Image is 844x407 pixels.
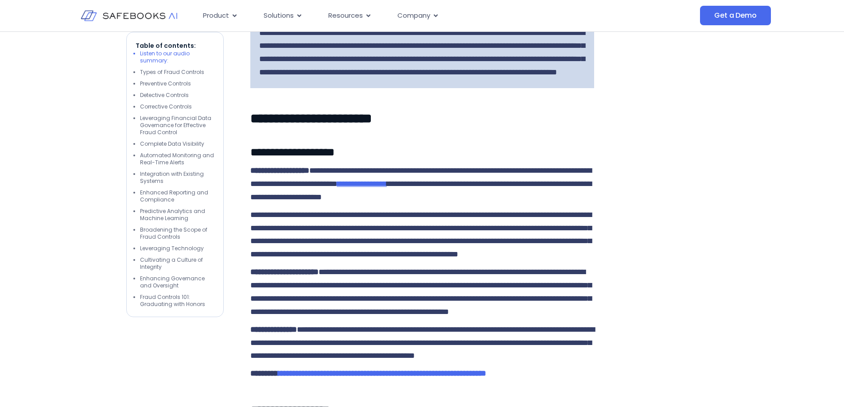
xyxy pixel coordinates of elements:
nav: Menu [196,7,611,24]
li: Complete Data Visibility [140,140,214,147]
li: Preventive Controls [140,80,214,87]
span: Product [203,11,229,21]
li: Broadening the Scope of Fraud Controls [140,226,214,240]
li: Cultivating a Culture of Integrity [140,256,214,271]
div: Menu Toggle [196,7,611,24]
li: Corrective Controls [140,103,214,110]
li: Enhancing Governance and Oversight [140,275,214,289]
li: Automated Monitoring and Real-Time Alerts [140,152,214,166]
li: Types of Fraud Controls [140,69,214,76]
span: Company [397,11,430,21]
li: Enhanced Reporting and Compliance [140,189,214,203]
span: Solutions [264,11,294,21]
span: Resources [328,11,363,21]
li: Leveraging Financial Data Governance for Effective Fraud Control [140,115,214,136]
p: Table of contents: [136,41,214,50]
li: Fraud Controls 101: Graduating with Honors [140,294,214,308]
li: Leveraging Technology [140,245,214,252]
li: Predictive Analytics and Machine Learning [140,208,214,222]
span: Get a Demo [714,11,756,20]
li: Detective Controls [140,92,214,99]
li: Listen to our audio summary: [140,50,214,64]
li: Integration with Existing Systems [140,171,214,185]
a: Get a Demo [700,6,770,25]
